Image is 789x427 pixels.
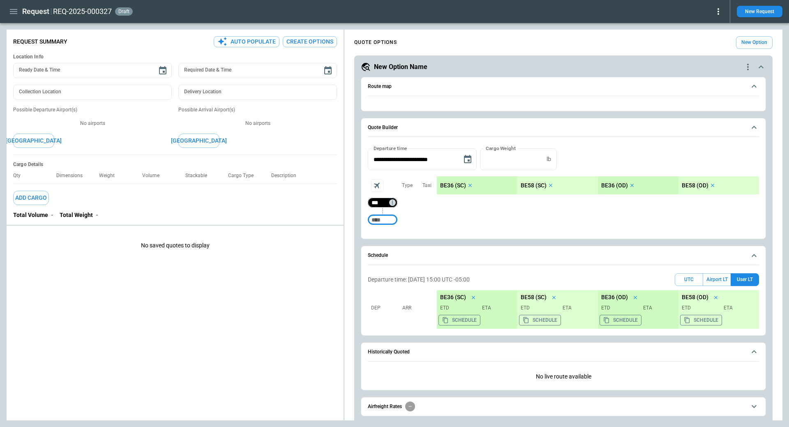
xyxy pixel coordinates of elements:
[142,173,166,179] p: Volume
[374,145,407,152] label: Departure time
[682,182,708,189] p: BE58 (OD)
[178,106,337,113] p: Possible Arrival Airport(s)
[13,54,337,60] h6: Location Info
[178,134,219,148] button: [GEOGRAPHIC_DATA]
[368,404,402,409] h6: Airfreight Rates
[178,120,337,127] p: No airports
[22,7,49,16] h1: Request
[402,305,431,312] p: Arr
[519,315,561,325] button: Copy the aircraft schedule to your clipboard
[402,182,413,189] p: Type
[438,315,480,325] button: Copy the aircraft schedule to your clipboard
[13,134,54,148] button: [GEOGRAPHIC_DATA]
[53,7,112,16] h2: REQ-2025-000327
[601,305,637,312] p: ETD
[682,305,717,312] p: ETD
[459,151,476,168] button: Choose date, selected date is Oct 15, 2025
[368,349,410,355] h6: Historically Quoted
[675,273,703,286] button: UTC
[60,212,93,219] p: Total Weight
[354,41,397,44] h4: QUOTE OPTIONS
[368,125,398,130] h6: Quote Builder
[271,173,303,179] p: Description
[228,173,260,179] p: Cargo Type
[13,191,49,205] button: Add Cargo
[374,62,427,72] h5: New Option Name
[13,106,172,113] p: Possible Departure Airport(s)
[559,305,595,312] p: ETA
[422,182,431,189] p: Taxi
[600,315,641,325] button: Copy the aircraft schedule to your clipboard
[214,36,279,47] button: Auto Populate
[283,36,337,47] button: Create Options
[96,212,98,219] p: -
[13,120,172,127] p: No airports
[640,305,675,312] p: ETA
[368,84,392,89] h6: Route map
[486,145,516,152] label: Cargo Weight
[368,246,759,265] button: Schedule
[368,253,388,258] h6: Schedule
[371,179,383,192] span: Aircraft selection
[155,62,171,79] button: Choose date
[368,367,759,387] div: Historically Quoted
[13,212,48,219] p: Total Volume
[368,215,397,225] div: Too short
[601,182,628,189] p: BE36 (OD)
[368,276,470,283] p: Departure time: [DATE] 15:00 UTC -05:00
[703,273,731,286] button: Airport LT
[682,294,708,301] p: BE58 (OD)
[13,173,27,179] p: Qty
[7,229,344,262] p: No saved quotes to display
[737,6,782,17] button: New Request
[547,156,551,163] p: lb
[368,77,759,96] button: Route map
[117,9,131,14] span: draft
[368,198,397,208] div: Too short
[601,294,628,301] p: BE36 (OD)
[736,36,773,49] button: New Option
[320,62,336,79] button: Choose date
[368,118,759,137] button: Quote Builder
[479,305,514,312] p: ETA
[368,397,759,416] button: Airfreight Rates
[437,290,759,329] div: scrollable content
[13,162,337,168] h6: Cargo Details
[440,305,475,312] p: ETD
[368,343,759,362] button: Historically Quoted
[521,294,547,301] p: BE58 (SC)
[99,173,121,179] p: Weight
[361,62,766,72] button: New Option Namequote-option-actions
[51,212,53,219] p: -
[185,173,214,179] p: Stackable
[731,273,759,286] button: User LT
[521,305,556,312] p: ETD
[13,38,67,45] p: Request Summary
[437,176,759,194] div: scrollable content
[440,294,466,301] p: BE36 (SC)
[680,315,722,325] button: Copy the aircraft schedule to your clipboard
[521,182,547,189] p: BE58 (SC)
[720,305,756,312] p: ETA
[368,367,759,387] p: No live route available
[368,270,759,332] div: Schedule
[56,173,89,179] p: Dimensions
[368,148,759,229] div: Quote Builder
[440,182,466,189] p: BE36 (SC)
[743,62,753,72] div: quote-option-actions
[371,305,400,312] p: Dep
